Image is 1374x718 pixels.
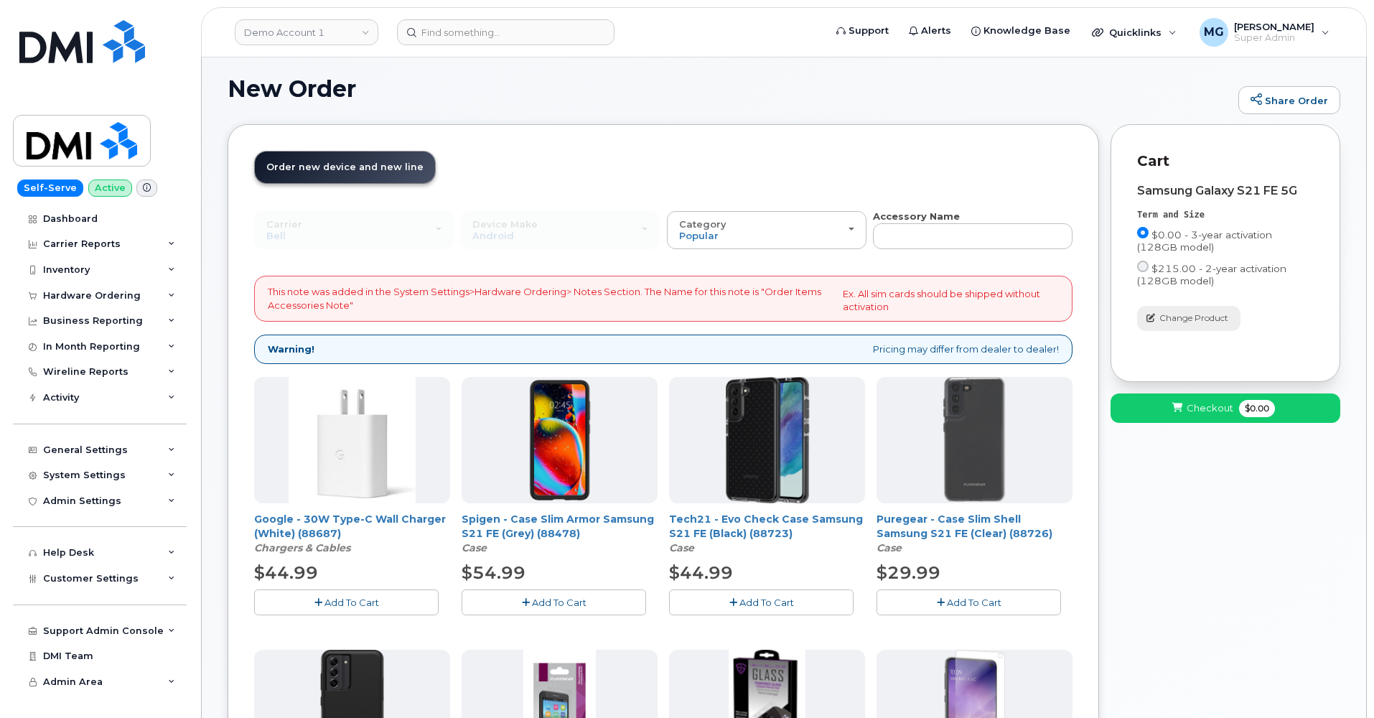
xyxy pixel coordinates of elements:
[1238,86,1340,115] a: Share Order
[679,218,726,230] span: Category
[1137,227,1149,238] input: $0.00 - 3-year activation (128GB model)
[228,76,1231,101] h1: New Order
[254,589,439,615] button: Add To Cart
[254,541,350,554] em: Chargers & Cables
[266,162,424,172] span: Order new device and new line
[1137,209,1314,221] div: Term and Size
[254,562,318,583] span: $44.99
[669,589,854,615] button: Add To Cart
[1137,151,1314,172] p: Cart
[1137,306,1240,331] button: Change Product
[669,513,863,540] a: Tech21 - Evo Check Case Samsung S21 FE (Black) (88723)
[268,285,831,312] p: This note was added in the System Settings>Hardware Ordering> Notes Section. The Name for this no...
[877,562,940,583] span: $29.99
[877,589,1061,615] button: Add To Cart
[843,287,1059,314] p: Ex. All sim cards should be shipped without activation
[679,230,719,241] span: Popular
[532,597,586,608] span: Add To Cart
[462,589,646,615] button: Add To Cart
[873,210,960,222] strong: Accessory Name
[1137,229,1272,253] span: $0.00 - 3-year activation (128GB model)
[877,541,902,554] em: Case
[669,541,694,554] em: Case
[289,377,415,503] img: BD71A635-7D98-43F7-A2AC-EB1BCC38342C.jpg
[254,335,1072,364] div: Pricing may differ from dealer to dealer!
[943,377,1006,503] img: D70D4694-42B7-4F0A-9F4F-CA7B7ACB3D2B.png
[462,562,525,583] span: $54.99
[254,513,446,540] a: Google - 30W Type-C Wall Charger (White) (88687)
[739,597,794,608] span: Add To Cart
[669,562,733,583] span: $44.99
[669,512,865,555] div: Tech21 - Evo Check Case Samsung S21 FE (Black) (88723)
[324,597,379,608] span: Add To Cart
[1239,400,1275,417] span: $0.00
[462,513,654,540] a: Spigen - Case Slim Armor Samsung S21 FE (Grey) (88478)
[268,342,314,356] strong: Warning!
[1111,393,1340,423] button: Checkout $0.00
[877,513,1052,540] a: Puregear - Case Slim Shell Samsung S21 FE (Clear) (88726)
[704,377,831,503] img: BD4470D4-71A4-4607-8FA2-6B3AA1F9CA7F.png
[497,377,623,503] img: 586067F2-F50D-46B7-BFB3-566A74FDA8C0.png
[462,541,487,554] em: Case
[877,512,1072,555] div: Puregear - Case Slim Shell Samsung S21 FE (Clear) (88726)
[1137,185,1314,197] div: Samsung Galaxy S21 FE 5G
[947,597,1001,608] span: Add To Cart
[1137,261,1149,272] input: $215.00 - 2-year activation (128GB model)
[667,211,866,248] button: Category Popular
[1159,312,1228,325] span: Change Product
[1187,401,1233,415] span: Checkout
[1137,263,1286,286] span: $215.00 - 2-year activation (128GB model)
[462,512,658,555] div: Spigen - Case Slim Armor Samsung S21 FE (Grey) (88478)
[254,512,450,555] div: Google - 30W Type-C Wall Charger (White) (88687)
